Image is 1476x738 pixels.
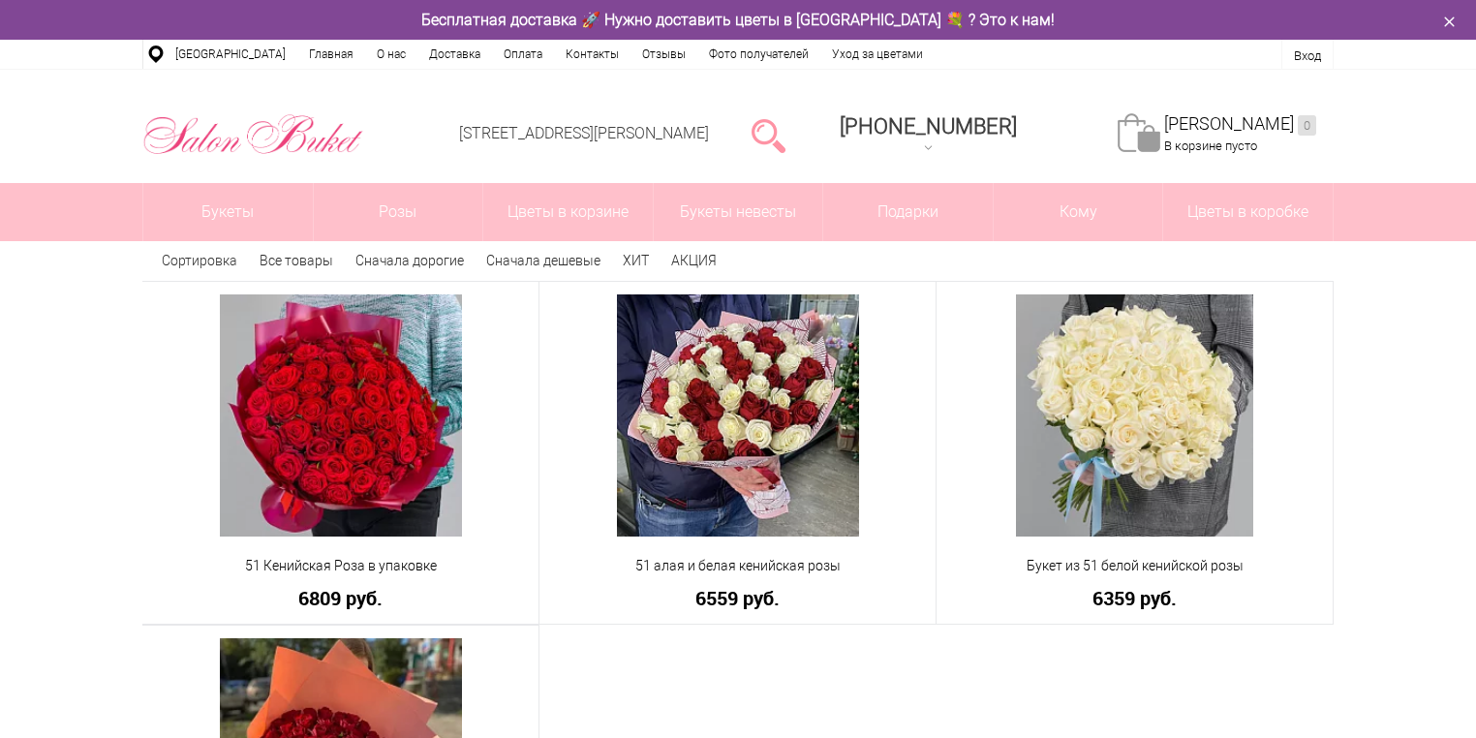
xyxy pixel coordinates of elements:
[162,253,237,268] span: Сортировка
[630,40,697,69] a: Отзывы
[828,108,1029,163] a: [PHONE_NUMBER]
[155,588,526,608] a: 6809 руб.
[554,40,630,69] a: Контакты
[365,40,417,69] a: О нас
[949,556,1320,576] a: Букет из 51 белой кенийской розы
[492,40,554,69] a: Оплата
[552,556,923,576] a: 51 алая и белая кенийская розы
[623,253,649,268] a: ХИТ
[220,294,462,537] img: 51 Кенийская Роза в упаковке
[155,556,526,576] a: 51 Кенийская Роза в упаковке
[164,40,297,69] a: [GEOGRAPHIC_DATA]
[823,183,993,241] a: Подарки
[617,294,859,537] img: 51 алая и белая кенийская розы
[1298,115,1316,136] ins: 0
[949,588,1320,608] a: 6359 руб.
[314,183,483,241] a: Розы
[459,124,709,142] a: [STREET_ADDRESS][PERSON_NAME]
[143,183,313,241] a: Букеты
[1163,183,1333,241] a: Цветы в коробке
[260,253,333,268] a: Все товары
[840,114,1017,138] span: [PHONE_NUMBER]
[994,183,1163,241] span: Кому
[142,109,364,160] img: Цветы Нижний Новгород
[486,253,600,268] a: Сначала дешевые
[697,40,820,69] a: Фото получателей
[552,588,923,608] a: 6559 руб.
[1164,113,1316,136] a: [PERSON_NAME]
[820,40,935,69] a: Уход за цветами
[417,40,492,69] a: Доставка
[297,40,365,69] a: Главная
[654,183,823,241] a: Букеты невесты
[483,183,653,241] a: Цветы в корзине
[128,10,1348,30] div: Бесплатная доставка 🚀 Нужно доставить цветы в [GEOGRAPHIC_DATA] 💐 ? Это к нам!
[355,253,464,268] a: Сначала дорогие
[1294,48,1321,63] a: Вход
[1016,294,1254,537] img: Букет из 51 белой кенийской розы
[1164,138,1257,153] span: В корзине пусто
[671,253,717,268] a: АКЦИЯ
